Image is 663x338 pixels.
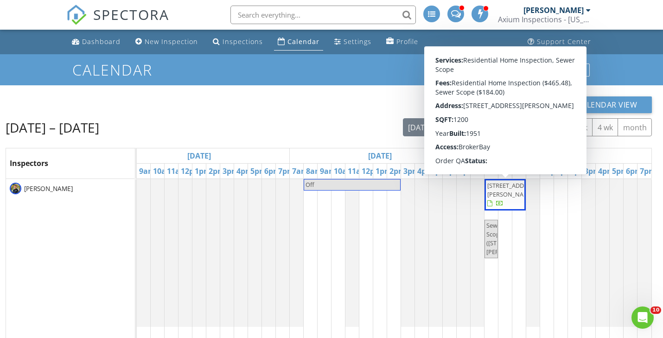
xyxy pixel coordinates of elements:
a: 9am [137,164,158,179]
a: 5pm [610,164,631,179]
button: day [511,118,534,136]
button: New Calendar View [543,96,652,113]
a: 3pm [401,164,422,179]
a: 1pm [192,164,213,179]
a: 3pm [220,164,241,179]
button: [DATE] [403,118,437,136]
a: New Inspection [132,33,202,51]
a: 4pm [415,164,436,179]
a: 2pm [206,164,227,179]
a: 7am [290,164,311,179]
iframe: Intercom live chat [631,306,654,329]
img: travis_boyles.jpg [10,183,21,194]
a: 7am [471,164,491,179]
a: 2pm [568,164,589,179]
a: 3pm [582,164,603,179]
span: 10 [650,306,661,314]
a: Go to September 2, 2025 [547,148,575,163]
a: 6pm [624,164,644,179]
a: Go to August 31, 2025 [185,148,213,163]
div: Dashboard [82,37,121,46]
span: Sewer Scope ([STREET_ADDRESS][PERSON_NAME]) [486,221,540,256]
button: 4 wk [592,118,618,136]
button: cal wk [561,118,593,136]
a: 5pm [248,164,269,179]
a: 12pm [540,164,565,179]
div: Calendar Settings [514,64,590,77]
a: 10am [151,164,176,179]
a: Calendar [274,33,323,51]
a: Dashboard [68,33,124,51]
div: Settings [344,37,371,46]
a: 7pm [457,164,478,179]
span: Inspectors [10,158,48,168]
a: 7pm [637,164,658,179]
h2: [DATE] – [DATE] [6,118,99,137]
a: 11am [526,164,551,179]
a: Go to September 1, 2025 [366,148,394,163]
a: 1pm [554,164,575,179]
a: 6pm [443,164,464,179]
div: Inspections [223,37,263,46]
a: 7pm [276,164,297,179]
span: [PERSON_NAME] [22,184,75,193]
button: week [534,118,562,136]
a: 4pm [596,164,617,179]
a: 9am [498,164,519,179]
button: Previous [442,118,464,137]
h1: Calendar [72,62,591,78]
a: 6pm [262,164,283,179]
div: Support Center [537,37,591,46]
a: SPECTORA [66,13,169,32]
a: 12pm [178,164,204,179]
input: Search everything... [230,6,416,24]
a: 12pm [359,164,384,179]
a: Settings [331,33,375,51]
a: 9am [318,164,338,179]
div: [PERSON_NAME] [523,6,584,15]
button: month [618,118,652,136]
a: Calendar Settings [513,63,591,77]
a: Profile [382,33,422,51]
button: Next [464,118,485,137]
a: Inspections [209,33,267,51]
span: SPECTORA [93,5,169,24]
div: Calendar [287,37,319,46]
a: 11am [345,164,370,179]
div: Axium Inspections - Colorado [498,15,591,24]
div: New Inspection [145,37,198,46]
a: 8am [304,164,325,179]
a: 5pm [429,164,450,179]
a: 10am [512,164,537,179]
div: Profile [396,37,418,46]
span: Off [306,180,314,189]
a: 10am [331,164,357,179]
a: Support Center [524,33,595,51]
a: 1pm [373,164,394,179]
button: list [491,118,511,136]
img: The Best Home Inspection Software - Spectora [66,5,87,25]
a: 8am [484,164,505,179]
span: [STREET_ADDRESS][PERSON_NAME] [487,181,539,198]
a: 11am [165,164,190,179]
a: 2pm [387,164,408,179]
a: 4pm [234,164,255,179]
